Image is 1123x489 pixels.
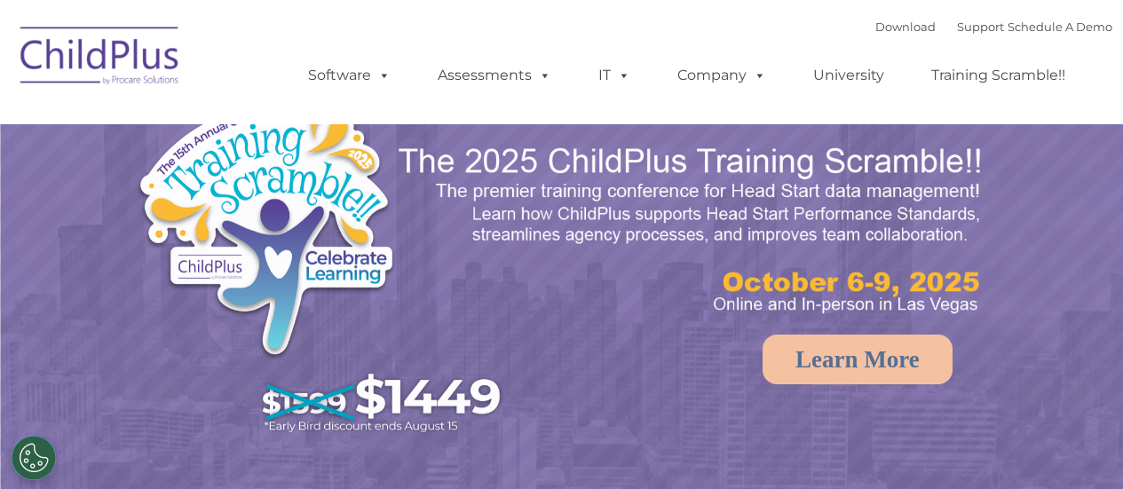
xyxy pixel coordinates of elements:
[420,58,569,93] a: Assessments
[12,14,189,103] img: ChildPlus by Procare Solutions
[1008,20,1112,34] a: Schedule A Demo
[795,58,902,93] a: University
[290,58,408,93] a: Software
[581,58,648,93] a: IT
[875,20,1112,34] font: |
[875,20,936,34] a: Download
[660,58,784,93] a: Company
[957,20,1004,34] a: Support
[12,436,56,480] button: Cookies Settings
[763,335,953,384] a: Learn More
[913,58,1083,93] a: Training Scramble!!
